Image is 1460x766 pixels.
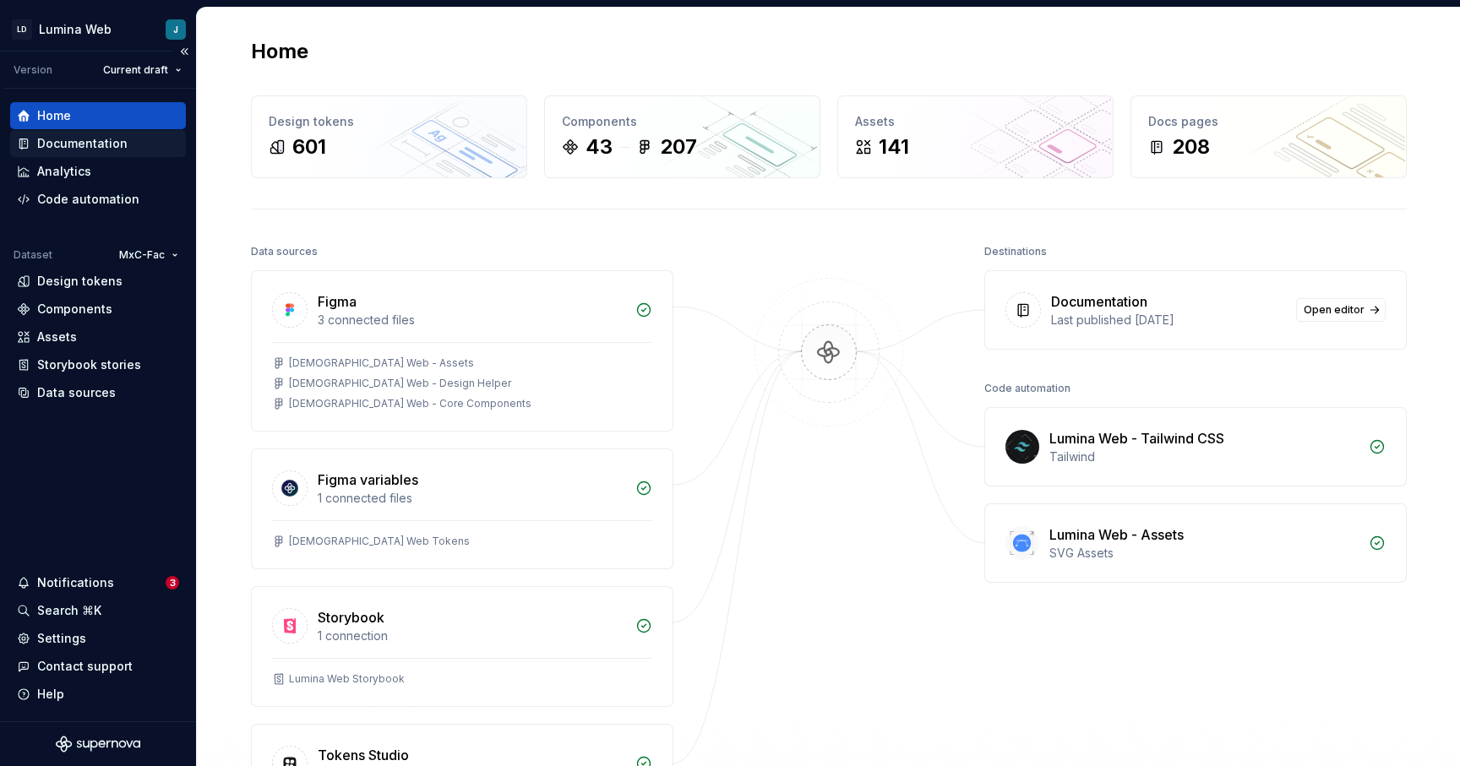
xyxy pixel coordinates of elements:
a: Documentation [10,130,186,157]
div: Last published [DATE] [1051,312,1286,329]
div: Figma variables [318,470,418,490]
div: Assets [855,113,1096,130]
a: Settings [10,625,186,652]
a: Design tokens601 [251,95,527,178]
button: Search ⌘K [10,597,186,624]
button: Current draft [95,58,189,82]
div: Documentation [37,135,128,152]
div: 207 [660,133,697,160]
div: 1 connection [318,627,625,644]
button: LDLumina WebJ [3,11,193,47]
div: Lumina Web Storybook [289,672,405,686]
a: Assets141 [837,95,1114,178]
a: Components [10,296,186,323]
div: Home [37,107,71,124]
div: Settings [37,630,86,647]
svg: Supernova Logo [56,736,140,752]
a: Figma variables1 connected files[DEMOGRAPHIC_DATA] Web Tokens [251,448,673,569]
div: Dataset [14,248,52,262]
div: Lumina Web - Tailwind CSS [1049,428,1224,448]
div: Lumina Web - Assets [1049,524,1184,545]
div: Design tokens [269,113,509,130]
div: Help [37,686,64,703]
div: [DEMOGRAPHIC_DATA] Web - Assets [289,356,474,370]
a: Open editor [1296,298,1386,322]
a: Analytics [10,158,186,185]
div: Tokens Studio [318,745,409,765]
a: Home [10,102,186,129]
div: Documentation [1051,291,1147,312]
span: Open editor [1304,303,1365,317]
div: Components [37,301,112,318]
button: Collapse sidebar [172,40,196,63]
a: Code automation [10,186,186,213]
div: 208 [1172,133,1210,160]
span: 3 [166,576,179,589]
div: 3 connected files [318,312,625,329]
div: Tailwind [1049,448,1359,465]
div: Components [562,113,803,130]
div: Figma [318,291,357,312]
div: LD [12,19,32,40]
div: Contact support [37,658,133,675]
h2: Home [251,38,308,65]
button: Contact support [10,653,186,680]
div: Assets [37,329,77,345]
div: Destinations [984,240,1047,263]
div: 43 [586,133,613,160]
div: Analytics [37,163,91,180]
div: J [173,23,178,36]
div: Data sources [37,384,116,401]
span: MxC-Fac [119,248,165,262]
div: SVG Assets [1049,545,1359,562]
div: [DEMOGRAPHIC_DATA] Web - Core Components [289,397,531,410]
a: Components43207 [544,95,820,178]
div: Docs pages [1148,113,1389,130]
div: 601 [292,133,326,160]
a: Data sources [10,379,186,406]
div: 1 connected files [318,490,625,507]
span: Current draft [103,63,168,77]
div: Design tokens [37,273,123,290]
a: Figma3 connected files[DEMOGRAPHIC_DATA] Web - Assets[DEMOGRAPHIC_DATA] Web - Design Helper[DEMOG... [251,270,673,432]
div: Lumina Web [39,21,112,38]
div: Notifications [37,574,114,591]
a: Assets [10,323,186,350]
a: Design tokens [10,268,186,295]
a: Storybook stories [10,351,186,378]
div: [DEMOGRAPHIC_DATA] Web Tokens [289,535,470,548]
button: Notifications3 [10,569,186,596]
button: Help [10,681,186,708]
button: MxC-Fac [112,243,186,267]
div: [DEMOGRAPHIC_DATA] Web - Design Helper [289,377,511,390]
div: Code automation [984,377,1070,400]
a: Storybook1 connectionLumina Web Storybook [251,586,673,707]
div: Storybook stories [37,356,141,373]
div: Version [14,63,52,77]
div: Data sources [251,240,318,263]
div: Code automation [37,191,139,208]
div: 141 [879,133,909,160]
a: Docs pages208 [1130,95,1407,178]
div: Storybook [318,607,384,627]
div: Search ⌘K [37,602,101,619]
